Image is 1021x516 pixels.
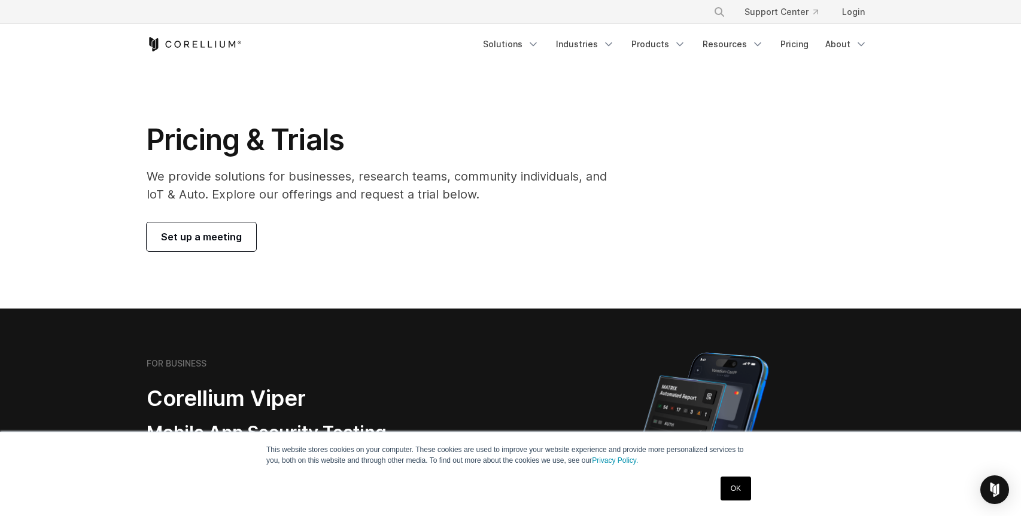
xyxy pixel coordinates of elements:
[624,33,693,55] a: Products
[147,37,242,51] a: Corellium Home
[147,222,256,251] a: Set up a meeting
[699,1,874,23] div: Navigation Menu
[147,422,453,444] h3: Mobile App Security Testing
[476,33,874,55] div: Navigation Menu
[709,1,730,23] button: Search
[592,456,638,465] a: Privacy Policy.
[818,33,874,55] a: About
[721,477,751,500] a: OK
[147,167,624,203] p: We provide solutions for businesses, research teams, community individuals, and IoT & Auto. Explo...
[147,122,624,158] h1: Pricing & Trials
[773,33,816,55] a: Pricing
[476,33,546,55] a: Solutions
[695,33,771,55] a: Resources
[147,358,206,369] h6: FOR BUSINESS
[735,1,828,23] a: Support Center
[161,230,242,244] span: Set up a meeting
[266,444,755,466] p: This website stores cookies on your computer. These cookies are used to improve your website expe...
[147,385,453,412] h2: Corellium Viper
[832,1,874,23] a: Login
[980,475,1009,504] div: Open Intercom Messenger
[549,33,622,55] a: Industries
